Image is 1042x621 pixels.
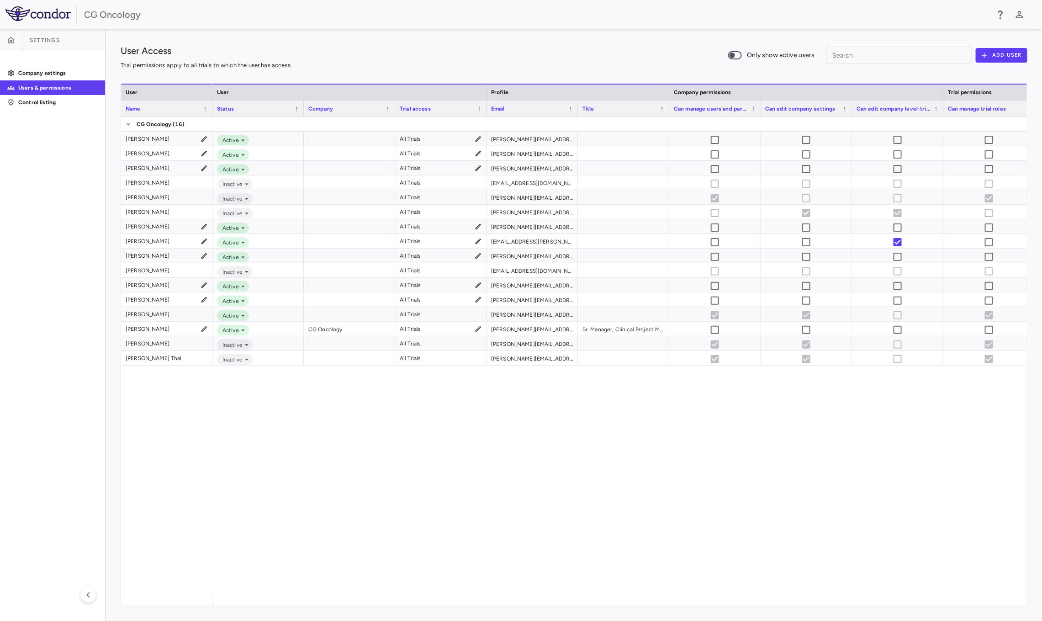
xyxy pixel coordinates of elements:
div: [PERSON_NAME][EMAIL_ADDRESS][DOMAIN_NAME] [487,205,578,219]
div: [PERSON_NAME][EMAIL_ADDRESS][PERSON_NAME][DOMAIN_NAME] [487,307,578,321]
span: User is inactive [888,350,907,369]
span: User is inactive [979,174,999,193]
div: [PERSON_NAME] [126,263,169,278]
span: Inactive [219,209,243,218]
p: Control listing [18,98,98,106]
span: Cannot update permissions for current user [705,306,725,325]
span: Inactive [219,268,243,276]
div: [EMAIL_ADDRESS][PERSON_NAME][DOMAIN_NAME] [487,234,578,248]
img: logo-full-SnFGN8VE.png [5,6,71,21]
div: All Trials [400,132,421,146]
span: User is inactive [705,335,725,354]
div: [PERSON_NAME][EMAIL_ADDRESS][DOMAIN_NAME] [487,278,578,292]
span: Name [126,106,141,112]
span: User is inactive [797,350,816,369]
span: User is inactive [705,350,725,369]
div: [PERSON_NAME][EMAIL_ADDRESS][PERSON_NAME][DOMAIN_NAME] [487,219,578,234]
h1: User Access [121,44,171,58]
span: Company permissions [674,89,731,96]
div: All Trials [400,190,421,205]
p: Users & permissions [18,84,98,92]
div: [PERSON_NAME][EMAIL_ADDRESS][PERSON_NAME][DOMAIN_NAME] [487,336,578,350]
div: [PERSON_NAME][EMAIL_ADDRESS][PERSON_NAME][DOMAIN_NAME] [487,249,578,263]
span: Company [308,106,333,112]
div: [PERSON_NAME][EMAIL_ADDRESS][PERSON_NAME][DOMAIN_NAME] [487,322,578,336]
div: [PERSON_NAME] [126,336,169,351]
span: User is inactive [797,174,816,193]
span: User [217,89,229,96]
div: [EMAIL_ADDRESS][DOMAIN_NAME] [487,263,578,277]
span: User is inactive [797,203,816,223]
span: Inactive [219,356,243,364]
div: [PERSON_NAME] [126,307,169,322]
div: [PERSON_NAME] Thai [126,351,182,366]
span: Can edit company level-trial info [857,106,931,112]
div: All Trials [400,249,421,263]
div: All Trials [400,205,421,219]
span: Active [219,151,239,159]
span: Active [219,326,239,334]
span: Active [219,165,239,174]
div: [PERSON_NAME] [126,190,169,205]
span: User is inactive [797,335,816,354]
div: Sr. Manager, Clinical Project Management [578,322,669,336]
span: (16) [173,117,185,132]
span: Can manage trial roles [948,106,1006,112]
div: CG Oncology [84,8,989,21]
span: User is inactive [705,189,725,208]
span: Active [219,224,239,232]
div: [PERSON_NAME] [126,292,169,307]
div: [PERSON_NAME] [126,146,169,161]
div: All Trials [400,234,421,249]
span: Active [219,312,239,320]
div: [PERSON_NAME][EMAIL_ADDRESS][PERSON_NAME][DOMAIN_NAME] [487,132,578,146]
span: Title [582,106,594,112]
div: All Trials [400,292,421,307]
span: Trial access [400,106,431,112]
div: All Trials [400,307,421,322]
span: Cannot update permissions for current user [797,306,816,325]
div: All Trials [400,336,421,351]
span: Active [219,239,239,247]
span: User is inactive [797,189,816,208]
span: User [126,89,138,96]
span: Cannot update permissions for current user [888,306,907,325]
div: [PERSON_NAME] [126,278,169,292]
p: Company settings [18,69,98,77]
div: [PERSON_NAME] [126,249,169,263]
p: Trial permissions apply to all trials to which the user has access. [121,61,292,69]
span: Cannot update permissions for current user [979,306,999,325]
span: Active [219,253,239,261]
div: All Trials [400,161,421,175]
div: All Trials [400,146,421,161]
span: User is inactive [888,262,907,281]
span: User is inactive [979,350,999,369]
div: [PERSON_NAME][EMAIL_ADDRESS][PERSON_NAME][DOMAIN_NAME] [487,146,578,160]
span: Settings [30,37,60,44]
span: Email [491,106,505,112]
div: [PERSON_NAME][EMAIL_ADDRESS][PERSON_NAME][DOMAIN_NAME] [487,292,578,307]
div: [PERSON_NAME][EMAIL_ADDRESS][PERSON_NAME][DOMAIN_NAME] [487,161,578,175]
span: Can manage users and permissions [674,106,748,112]
div: All Trials [400,175,421,190]
div: CG Oncology [304,322,395,336]
span: Active [219,297,239,305]
span: Active [219,282,239,291]
div: All Trials [400,278,421,292]
div: All Trials [400,351,421,366]
span: CG Oncology [137,117,172,132]
div: [PERSON_NAME] [126,322,169,336]
div: [EMAIL_ADDRESS][DOMAIN_NAME] [487,175,578,190]
span: User is inactive [797,262,816,281]
span: Can edit company settings [765,106,836,112]
span: Status [217,106,234,112]
div: All Trials [400,263,421,278]
span: Inactive [219,180,243,188]
div: [PERSON_NAME][EMAIL_ADDRESS][DOMAIN_NAME] [487,190,578,204]
div: [PERSON_NAME][EMAIL_ADDRESS][DOMAIN_NAME] [487,351,578,365]
div: All Trials [400,219,421,234]
div: [PERSON_NAME] [126,219,169,234]
span: Active [219,136,239,144]
span: User is inactive [979,335,999,354]
span: User is inactive [705,203,725,223]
